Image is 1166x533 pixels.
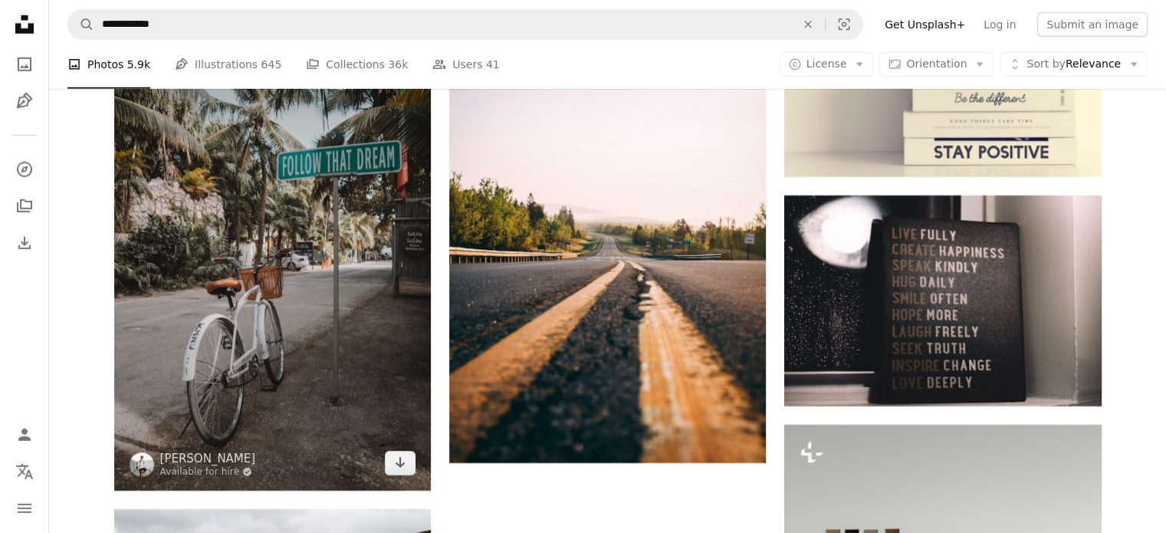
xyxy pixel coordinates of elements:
button: Clear [791,10,825,39]
a: Illustrations [9,86,40,117]
form: Find visuals sitewide [67,9,863,40]
a: live fully create happiness speak kindly decor [784,294,1101,308]
span: Orientation [906,58,967,70]
img: parked white bicycle [114,15,431,491]
a: Collections 36k [306,40,408,89]
button: Language [9,456,40,487]
a: parked white bicycle [114,245,431,259]
a: [PERSON_NAME] [160,451,256,466]
span: Relevance [1026,57,1121,72]
span: 645 [261,56,282,73]
a: Illustrations 645 [175,40,281,89]
span: Sort by [1026,58,1065,70]
span: 36k [388,56,408,73]
a: Users 41 [432,40,500,89]
a: Explore [9,154,40,185]
img: live fully create happiness speak kindly decor [784,196,1101,406]
button: Submit an image [1037,12,1148,37]
button: Sort byRelevance [1000,52,1148,77]
span: License [806,58,847,70]
button: Orientation [879,52,994,77]
button: License [780,52,874,77]
button: Search Unsplash [68,10,94,39]
img: Go to Alex Azabache's profile [130,452,154,477]
a: Download [385,451,415,475]
a: gray asphalt road in between trees [449,219,766,232]
a: Home — Unsplash [9,9,40,43]
a: Available for hire [160,466,256,479]
a: Download History [9,228,40,258]
span: 41 [486,56,500,73]
a: Log in [974,12,1025,37]
button: Menu [9,493,40,524]
a: Collections [9,191,40,222]
button: Visual search [826,10,862,39]
a: Photos [9,49,40,80]
a: Get Unsplash+ [875,12,974,37]
a: Log in / Sign up [9,419,40,450]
